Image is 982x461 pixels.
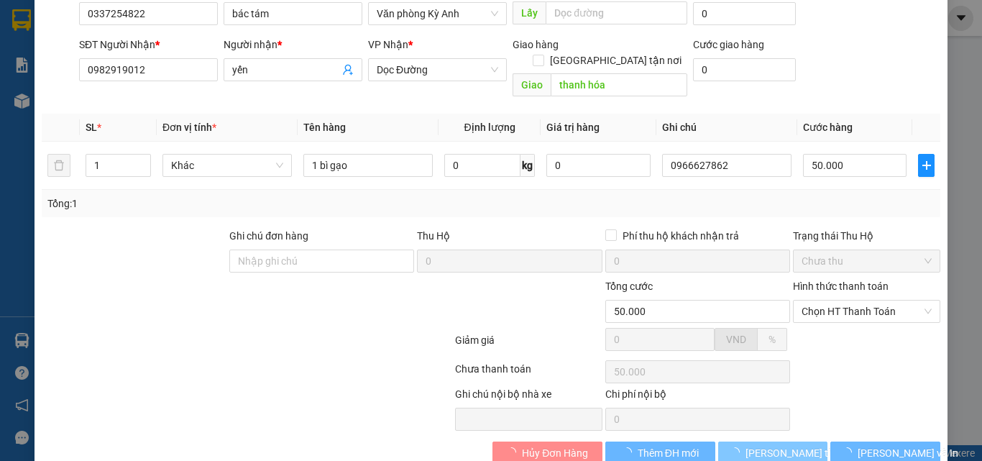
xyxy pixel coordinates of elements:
[506,447,522,457] span: loading
[454,361,604,386] div: Chưa thanh toán
[842,447,858,457] span: loading
[693,58,796,81] input: Cước giao hàng
[638,445,699,461] span: Thêm ĐH mới
[229,230,308,242] label: Ghi chú đơn hàng
[520,154,535,177] span: kg
[662,154,791,177] input: Ghi Chú
[622,447,638,457] span: loading
[368,39,408,50] span: VP Nhận
[605,280,653,292] span: Tổng cước
[544,53,687,68] span: [GEOGRAPHIC_DATA] tận nơi
[546,122,600,133] span: Giá trị hàng
[47,196,380,211] div: Tổng: 1
[455,386,602,408] div: Ghi chú nội bộ nhà xe
[522,445,588,461] span: Hủy Đơn Hàng
[224,37,362,53] div: Người nhận
[464,122,515,133] span: Định lượng
[726,334,746,345] span: VND
[171,155,283,176] span: Khác
[79,37,218,53] div: SĐT Người Nhận
[656,114,797,142] th: Ghi chú
[693,39,764,50] label: Cước giao hàng
[513,1,546,24] span: Lấy
[86,122,97,133] span: SL
[768,334,776,345] span: %
[229,250,414,273] input: Ghi chú đơn hàng
[303,154,433,177] input: VD: Bàn, Ghế
[162,122,216,133] span: Đơn vị tính
[858,445,958,461] span: [PERSON_NAME] và In
[417,230,450,242] span: Thu Hộ
[693,2,796,25] input: Cước lấy hàng
[919,160,934,171] span: plus
[303,122,346,133] span: Tên hàng
[802,301,932,322] span: Chọn HT Thanh Toán
[730,447,745,457] span: loading
[793,280,889,292] label: Hình thức thanh toán
[546,1,687,24] input: Dọc đường
[918,154,935,177] button: plus
[47,154,70,177] button: delete
[377,59,498,81] span: Dọc Đường
[617,228,745,244] span: Phí thu hộ khách nhận trả
[513,73,551,96] span: Giao
[7,86,166,106] li: [PERSON_NAME]
[377,3,498,24] span: Văn phòng Kỳ Anh
[342,64,354,76] span: user-add
[802,250,932,272] span: Chưa thu
[605,386,790,408] div: Chi phí nội bộ
[513,39,559,50] span: Giao hàng
[551,73,687,96] input: Dọc đường
[793,228,940,244] div: Trạng thái Thu Hộ
[803,122,853,133] span: Cước hàng
[454,332,604,357] div: Giảm giá
[7,106,166,127] li: In ngày: 06:43 14/09
[745,445,861,461] span: [PERSON_NAME] thay đổi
